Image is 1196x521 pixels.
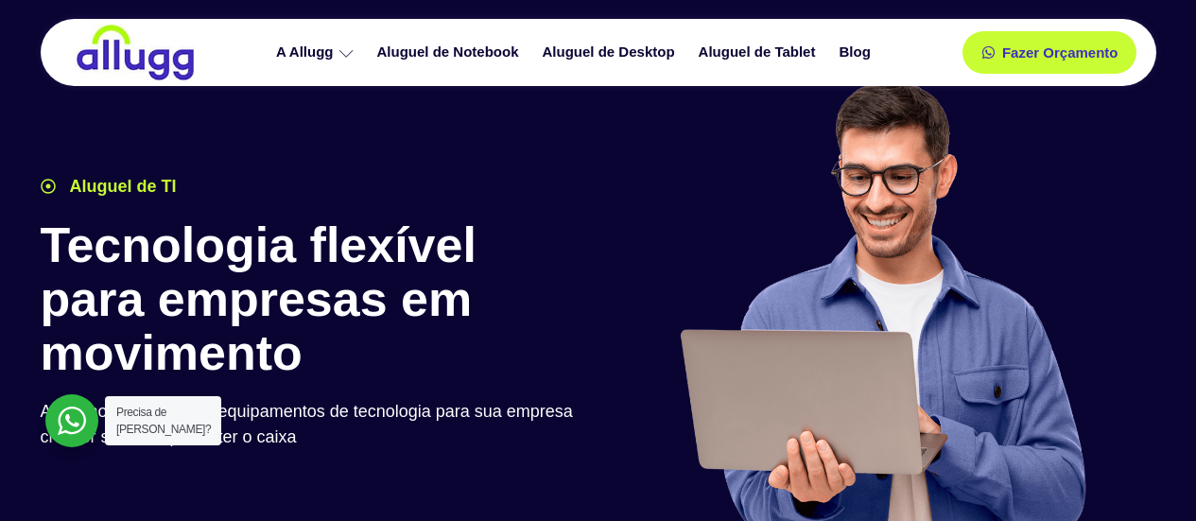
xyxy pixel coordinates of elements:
[1002,45,1118,60] span: Fazer Orçamento
[962,31,1137,74] a: Fazer Orçamento
[41,218,589,381] h1: Tecnologia flexível para empresas em movimento
[267,36,368,69] a: A Allugg
[689,36,830,69] a: Aluguel de Tablet
[41,399,589,450] p: Alugamos os melhores equipamentos de tecnologia para sua empresa crescer sem comprometer o caixa
[533,36,689,69] a: Aluguel de Desktop
[829,36,884,69] a: Blog
[116,406,211,436] span: Precisa de [PERSON_NAME]?
[74,24,197,81] img: locação de TI é Allugg
[65,174,177,200] span: Aluguel de TI
[1101,430,1196,521] iframe: Chat Widget
[368,36,533,69] a: Aluguel de Notebook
